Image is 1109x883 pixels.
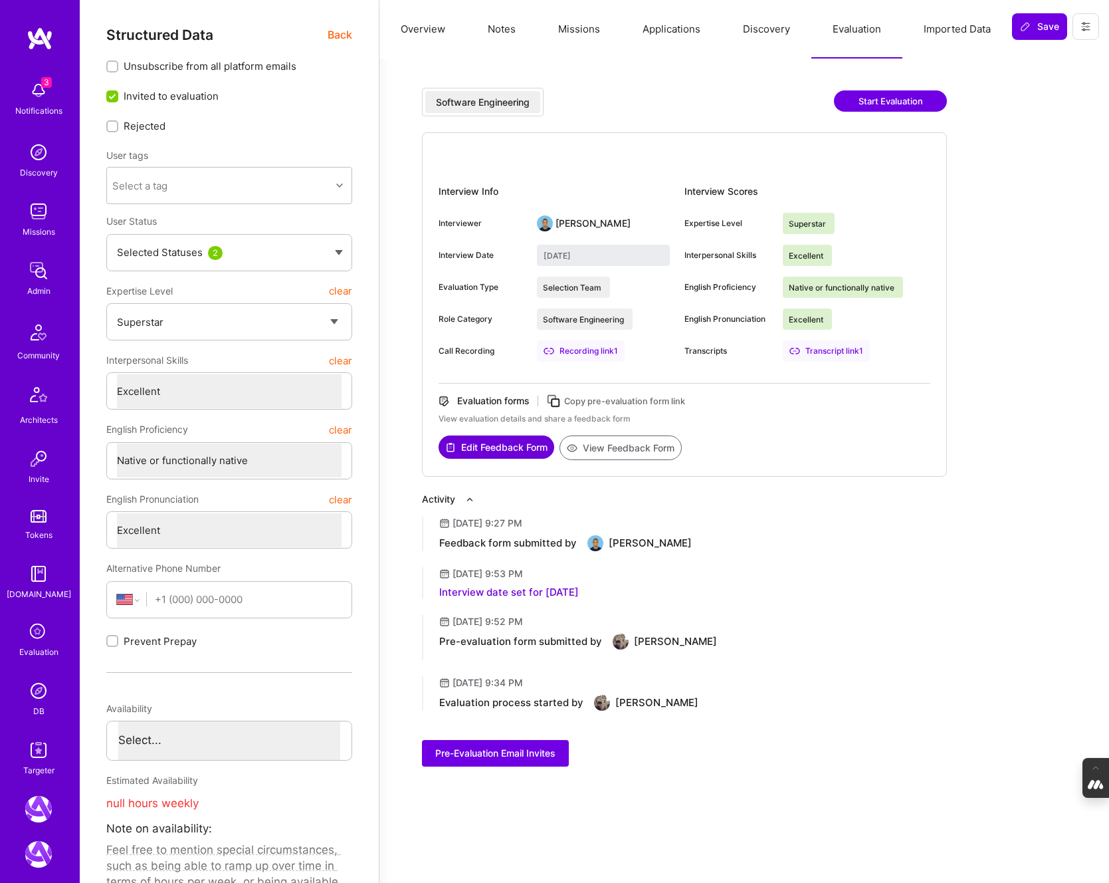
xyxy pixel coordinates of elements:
div: Interviewer [439,217,526,229]
div: Interview Info [439,181,684,202]
div: [DATE] 9:34 PM [453,676,523,690]
img: tokens [31,510,47,523]
div: Availability [106,697,352,721]
button: Start Evaluation [834,90,947,112]
div: Interpersonal Skills [684,249,772,261]
img: User Avatar [587,535,603,551]
div: [PERSON_NAME] [634,635,717,648]
div: Evaluation forms [457,394,530,408]
div: [PERSON_NAME] [615,696,698,709]
div: Discovery [20,166,58,180]
span: Pre-Evaluation Email Invites [435,747,555,760]
span: Alternative Phone Number [106,563,221,574]
div: Recording link 1 [537,340,625,362]
span: Interpersonal Skills [106,348,188,372]
div: Feedback form submitted by [439,537,577,550]
div: Evaluation process started by [439,696,583,709]
a: A.Team: Leading A.Team's Marketing & DemandGen [22,796,55,822]
div: Community [17,348,60,362]
div: 2 [208,246,223,260]
button: clear [329,487,352,511]
span: Unsubscribe from all platform emails [124,59,296,73]
div: Targeter [23,763,54,777]
div: English Proficiency [684,281,772,293]
button: clear [329,279,352,303]
div: Admin [27,284,50,298]
button: clear [329,348,352,372]
i: icon Chevron [336,182,343,189]
span: 3 [41,77,52,88]
div: Activity [422,493,455,506]
div: Expertise Level [684,217,772,229]
div: Notifications [15,104,62,118]
a: A.Team: GenAI Practice Framework [22,841,55,868]
div: Transcript link 1 [783,340,870,362]
div: View evaluation details and share a feedback form [439,413,930,425]
div: Interview Scores [684,181,930,202]
button: View Feedback Form [559,436,682,460]
div: Evaluation [19,645,58,659]
img: Architects [23,381,54,413]
img: guide book [25,561,52,587]
div: Evaluation Type [439,281,526,293]
div: [PERSON_NAME] [609,537,692,550]
span: English Proficiency [106,418,188,442]
i: icon SelectionTeam [26,620,51,645]
div: Role Category [439,313,526,325]
div: null hours weekly [106,793,352,815]
div: Select a tag [112,179,167,193]
img: bell [25,77,52,104]
img: admin teamwork [25,257,52,284]
span: Rejected [124,119,165,133]
div: English Pronunciation [684,313,772,325]
div: Pre-evaluation form submitted by [439,635,602,648]
div: [DOMAIN_NAME] [7,587,71,601]
div: [DATE] 9:52 PM [453,615,523,628]
img: Invite [25,445,52,472]
img: caret [335,250,343,255]
a: Edit Feedback Form [439,436,554,460]
span: Save [1020,20,1059,33]
span: English Pronunciation [106,487,199,511]
div: Software Engineering [436,96,530,109]
div: Call Recording [439,345,526,357]
div: Invite [29,472,49,486]
span: Prevent Prepay [124,634,197,648]
img: teamwork [25,198,52,225]
div: Architects [20,413,58,427]
div: Missions [23,225,55,239]
a: Transcript link1 [783,340,870,362]
i: icon Copy [546,394,561,409]
button: Edit Feedback Form [439,436,554,459]
button: clear [329,418,352,442]
a: Recording link1 [537,340,625,362]
img: Skill Targeter [25,737,52,763]
div: [DATE] 9:27 PM [453,517,522,530]
div: Interview date set for [DATE] [439,586,579,599]
img: User Avatar [537,215,553,231]
span: Selected Statuses [117,246,203,259]
button: Pre-Evaluation Email Invites [422,740,569,767]
label: Note on availability: [106,818,212,840]
img: A.Team: GenAI Practice Framework [25,841,52,868]
span: Structured Data [106,27,213,43]
div: Tokens [25,528,52,542]
span: Invited to evaluation [124,89,219,103]
span: Back [328,27,352,43]
img: A.Team: Leading A.Team's Marketing & DemandGen [25,796,52,822]
img: logo [27,27,53,51]
img: User Avatar [594,695,610,711]
img: Admin Search [25,678,52,704]
div: [PERSON_NAME] [555,217,631,230]
button: Save [1012,13,1067,40]
div: [DATE] 9:53 PM [453,567,523,580]
div: Transcripts [684,345,772,357]
input: +1 (000) 000-0000 [155,582,342,616]
span: User Status [106,215,157,227]
img: User Avatar [613,634,629,650]
div: Copy pre-evaluation form link [564,394,685,408]
div: Estimated Availability [106,769,352,793]
div: DB [33,704,45,718]
span: Expertise Level [106,279,173,303]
